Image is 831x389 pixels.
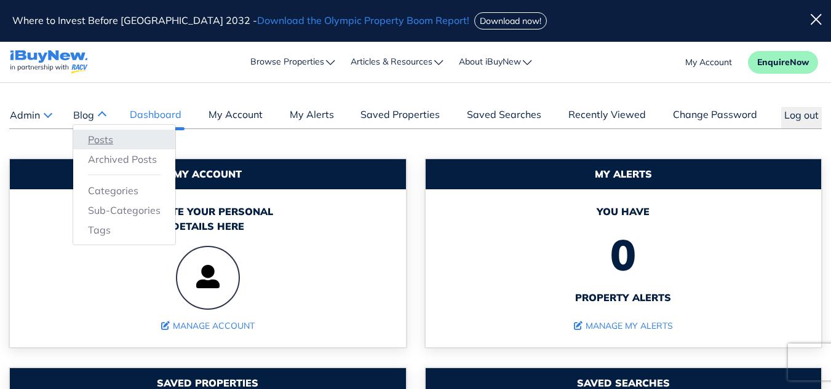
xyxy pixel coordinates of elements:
a: Change Password [670,107,760,128]
button: EnquireNow [748,51,818,74]
a: Sub-Categories [88,203,161,218]
a: Categories [88,183,161,198]
a: Saved Properties [357,107,443,128]
a: Dashboard [127,107,185,128]
button: Log out [781,107,822,128]
span: You have [438,204,809,219]
a: navigations [10,47,88,77]
a: Recently Viewed [565,107,649,128]
a: Posts [88,132,161,147]
div: My Alerts [426,159,822,189]
img: user [176,246,240,310]
button: Blog [73,107,106,123]
img: logo [10,50,88,74]
a: account [685,56,732,69]
a: Archived Posts [88,152,161,167]
a: My Account [205,107,266,128]
span: 0 [438,219,809,290]
a: Manage My Alerts [574,320,673,331]
a: Tags [88,222,161,237]
button: Admin [9,107,52,123]
div: Update your personal details here [22,204,394,234]
span: Download the Olympic Property Boom Report! [257,14,469,26]
a: Saved Searches [464,107,544,128]
span: Now [790,57,809,68]
span: property alerts [438,290,809,305]
span: Where to Invest Before [GEOGRAPHIC_DATA] 2032 - [12,14,472,26]
button: Download now! [474,12,547,29]
a: My Alerts [287,107,337,128]
a: Manage Account [161,320,255,331]
div: My Account [10,159,406,189]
